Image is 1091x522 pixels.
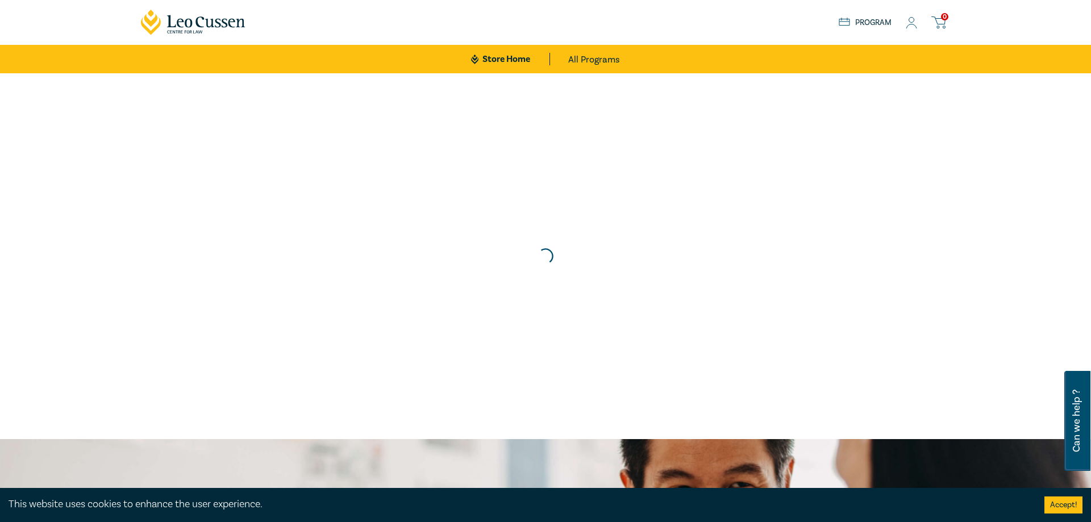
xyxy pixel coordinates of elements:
a: All Programs [568,45,620,73]
a: Program [839,16,892,29]
a: Store Home [471,53,550,65]
div: This website uses cookies to enhance the user experience. [9,497,1027,512]
button: Accept cookies [1044,496,1082,513]
span: Can we help ? [1071,378,1082,464]
span: 0 [941,13,948,20]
